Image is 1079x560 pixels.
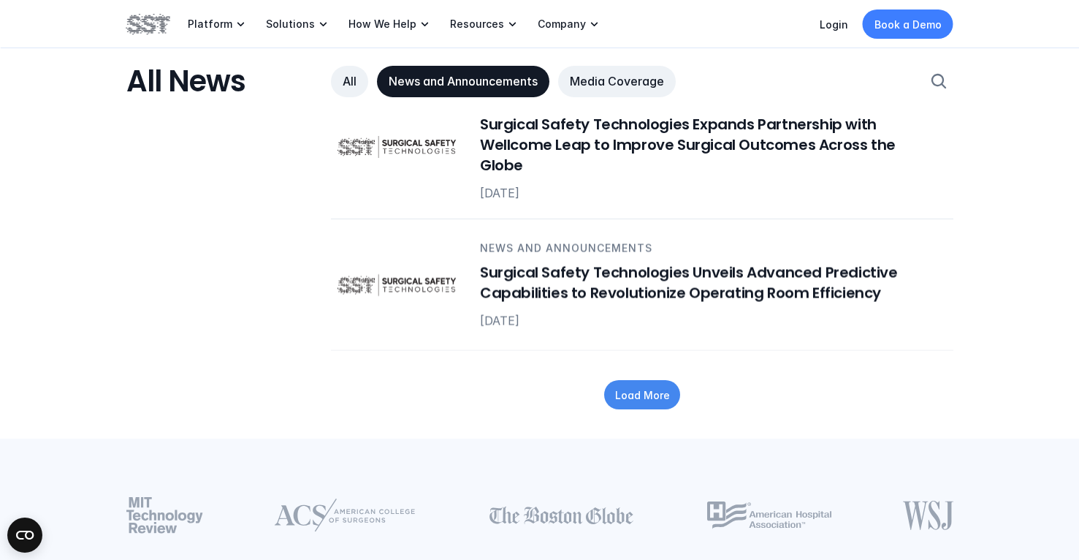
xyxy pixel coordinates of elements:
p: Solutions [266,18,315,31]
p: All [343,74,357,89]
img: Surgical Safety Technologies logo [331,260,462,311]
p: [DATE] [480,312,936,330]
img: SST logo [126,12,170,37]
h3: All News [126,62,302,100]
button: Open CMP widget [7,518,42,553]
a: Surgical Safety Technologies logoNews and AnnouncementsSurgical Safety Technologies Expands Partn... [331,75,953,219]
p: Book a Demo [874,17,942,32]
h6: Surgical Safety Technologies Unveils Advanced Predictive Capabilities to Revolutionize Operating ... [480,262,936,303]
p: News and Announcements [480,241,652,257]
p: News and Announcements [389,74,538,89]
p: [DATE] [480,184,936,202]
p: Media Coverage [570,74,664,89]
h6: Surgical Safety Technologies Expands Partnership with Wellcome Leap to Improve Surgical Outcomes ... [480,114,936,175]
img: Surgical Safety Technologies logo [331,121,462,173]
a: Login [820,18,848,31]
p: Load More [614,387,669,403]
p: Platform [188,18,232,31]
p: Company [538,18,586,31]
p: Resources [450,18,504,31]
a: Surgical Safety Technologies logoNews and AnnouncementsSurgical Safety Technologies Unveils Advan... [331,219,953,351]
p: How We Help [348,18,416,31]
a: Book a Demo [863,10,953,39]
button: Search Icon [924,67,953,96]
